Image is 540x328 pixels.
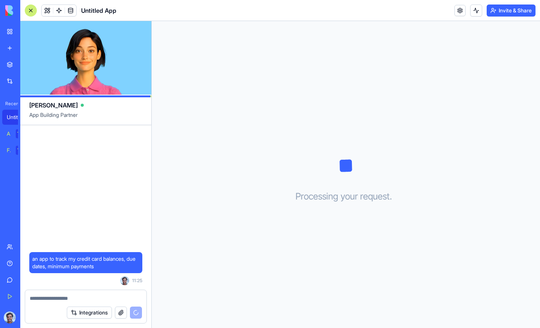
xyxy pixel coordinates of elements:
a: AI Logo GeneratorTRY [2,126,32,141]
span: Recent [2,101,18,107]
button: Integrations [67,307,112,319]
a: Feedback FormTRY [2,143,32,158]
div: AI Logo Generator [7,130,11,138]
div: Untitled App [7,113,28,121]
img: ACg8ocKoCoUHFRlsutkwRE2lRhNKpWm6erWP8Gl_wgPncBLu22Un8G4hbA=s96-c [4,311,16,323]
img: logo [5,5,52,16]
div: TRY [16,146,28,155]
a: Untitled App [2,110,32,125]
div: Feedback Form [7,147,11,154]
div: TRY [16,129,28,138]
